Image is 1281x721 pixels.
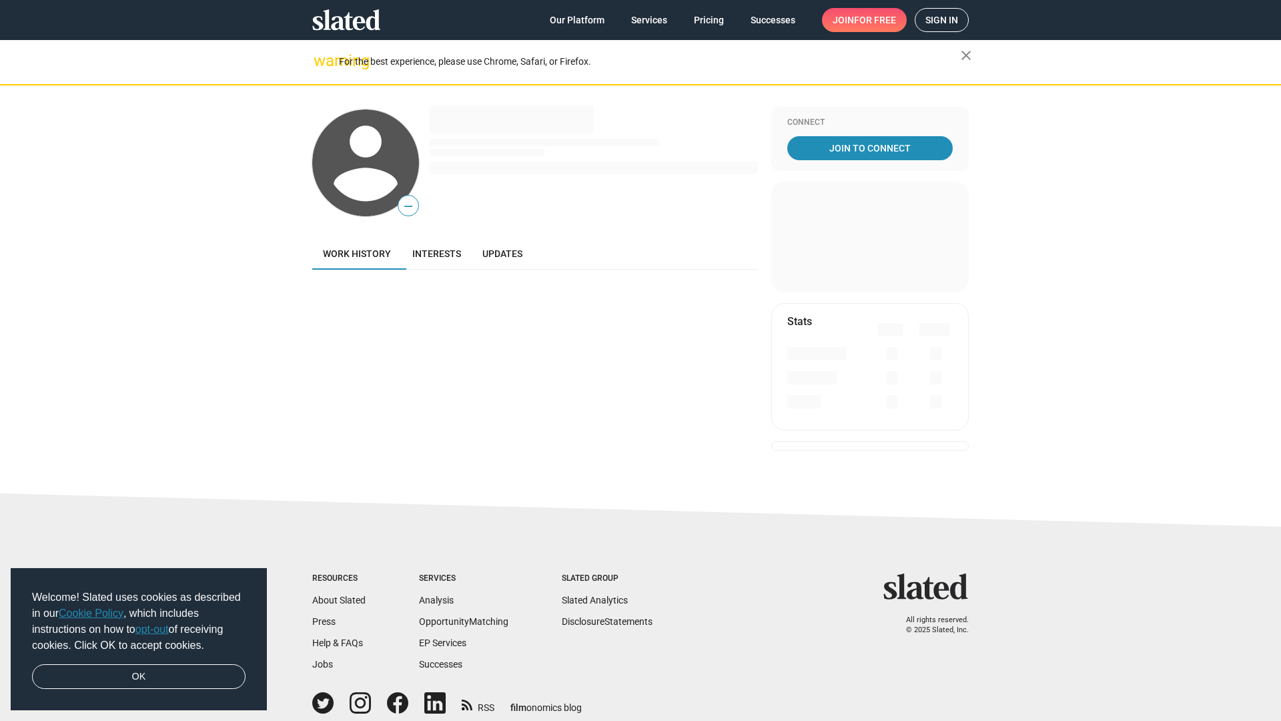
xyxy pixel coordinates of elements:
[323,248,391,259] span: Work history
[562,573,653,584] div: Slated Group
[419,659,462,670] a: Successes
[419,638,466,648] a: EP Services
[790,136,950,160] span: Join To Connect
[398,198,418,215] span: —
[787,117,953,128] div: Connect
[419,595,454,606] a: Analysis
[787,136,953,160] a: Join To Connect
[462,694,494,714] a: RSS
[510,702,526,713] span: film
[822,8,907,32] a: Joinfor free
[472,238,533,270] a: Updates
[59,608,123,619] a: Cookie Policy
[550,8,604,32] span: Our Platform
[694,8,724,32] span: Pricing
[915,8,969,32] a: Sign in
[854,8,896,32] span: for free
[312,659,333,670] a: Jobs
[312,616,336,627] a: Press
[32,664,246,690] a: dismiss cookie message
[562,595,628,606] a: Slated Analytics
[339,53,961,71] div: For the best experience, please use Chrome, Safari, or Firefox.
[562,616,653,627] a: DisclosureStatements
[787,314,812,328] mat-card-title: Stats
[312,238,402,270] a: Work history
[419,616,508,627] a: OpportunityMatching
[314,53,330,69] mat-icon: warning
[539,8,615,32] a: Our Platform
[620,8,678,32] a: Services
[412,248,461,259] span: Interests
[925,9,958,31] span: Sign in
[510,691,582,714] a: filmonomics blog
[11,568,267,711] div: cookieconsent
[312,638,363,648] a: Help & FAQs
[312,595,366,606] a: About Slated
[402,238,472,270] a: Interests
[312,573,366,584] div: Resources
[892,616,969,635] p: All rights reserved. © 2025 Slated, Inc.
[631,8,667,32] span: Services
[833,8,896,32] span: Join
[32,589,246,654] span: Welcome! Slated uses cookies as described in our , which includes instructions on how to of recei...
[958,47,974,63] mat-icon: close
[419,573,508,584] div: Services
[683,8,735,32] a: Pricing
[740,8,806,32] a: Successes
[135,624,169,635] a: opt-out
[751,8,795,32] span: Successes
[482,248,522,259] span: Updates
